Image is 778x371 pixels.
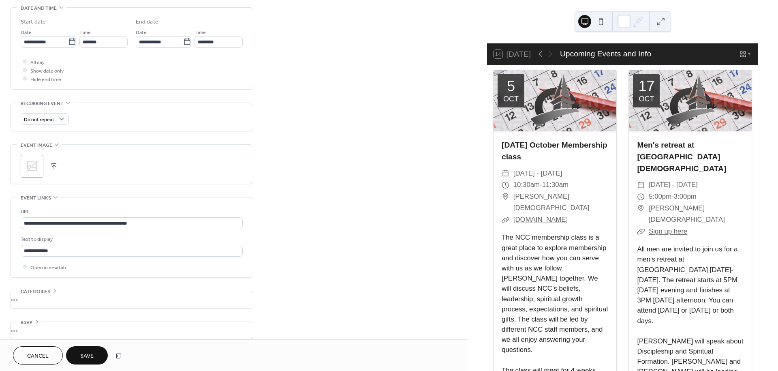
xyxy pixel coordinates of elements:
[27,352,49,360] span: Cancel
[11,291,253,308] div: •••
[30,66,64,75] span: Show date only
[507,79,515,94] div: 5
[21,194,51,202] span: Event links
[649,227,687,235] a: Sign up here
[540,179,542,191] span: -
[637,191,645,203] div: ​
[513,216,568,223] a: [DOMAIN_NAME]
[649,179,698,191] span: [DATE] - [DATE]
[13,346,63,365] button: Cancel
[649,203,744,226] span: [PERSON_NAME][DEMOGRAPHIC_DATA]
[502,214,509,226] div: ​
[21,235,241,244] div: Text to display
[674,191,697,203] span: 3:00pm
[502,179,509,191] div: ​
[637,141,726,173] a: Men's retreat at [GEOGRAPHIC_DATA][DEMOGRAPHIC_DATA]
[637,179,645,191] div: ​
[21,318,32,327] span: RSVP
[21,208,241,216] div: URL
[194,28,206,36] span: Time
[560,48,651,60] div: Upcoming Events and Info
[136,28,147,36] span: Date
[639,95,654,103] div: Oct
[542,179,569,191] span: 11:30am
[66,346,108,365] button: Save
[21,155,43,178] div: ;
[30,75,61,84] span: Hide end time
[671,191,674,203] span: -
[513,179,540,191] span: 10:30am
[637,226,645,238] div: ​
[11,322,253,339] div: •••
[502,168,509,180] div: ​
[638,79,654,94] div: 17
[30,263,66,272] span: Open in new tab
[136,18,158,26] div: End date
[513,168,562,180] span: [DATE] - [DATE]
[649,191,671,203] span: 5:00pm
[502,141,607,161] a: [DATE] October Membership class
[21,287,50,296] span: Categories
[503,95,519,103] div: Oct
[637,203,645,214] div: ​
[21,99,64,108] span: Recurring event
[24,115,54,124] span: Do not repeat
[21,18,46,26] div: Start date
[30,58,45,66] span: All day
[79,28,91,36] span: Time
[502,191,509,203] div: ​
[21,141,52,150] span: Event image
[21,4,57,13] span: Date and time
[21,28,32,36] span: Date
[80,352,94,360] span: Save
[513,191,608,214] span: [PERSON_NAME][DEMOGRAPHIC_DATA]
